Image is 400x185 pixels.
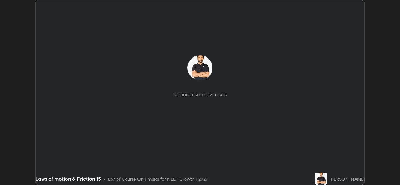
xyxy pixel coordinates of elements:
[103,176,106,182] div: •
[108,176,208,182] div: L67 of Course On Physics for NEET Growth 1 2027
[173,93,227,97] div: Setting up your live class
[35,175,101,183] div: Laws of motion & Friction 15
[330,176,365,182] div: [PERSON_NAME]
[315,173,327,185] img: 9b132aa6584040628f3b4db6e16b22c9.jpg
[187,55,212,80] img: 9b132aa6584040628f3b4db6e16b22c9.jpg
